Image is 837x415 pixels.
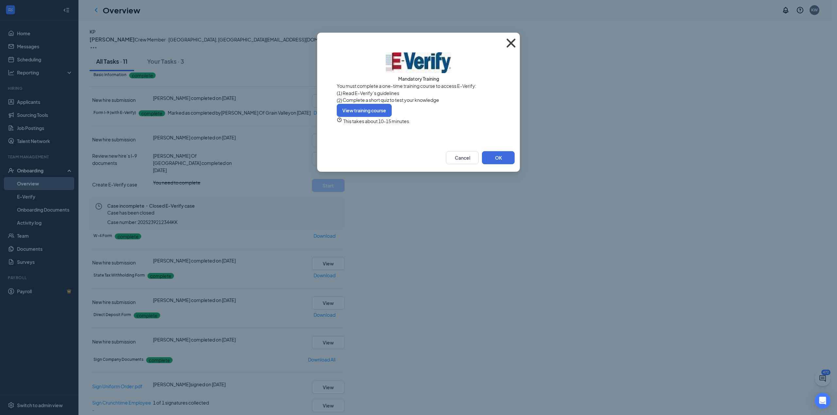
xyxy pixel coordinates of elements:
span: (2) [337,97,342,104]
svg: Cross [502,34,520,52]
div: Open Intercom Messenger [815,393,830,408]
button: Cancel [446,151,479,164]
button: OK [482,151,515,164]
span: This takes about 10-15 minutes. [342,118,410,124]
span: Complete a short quiz to test your knowledge [342,97,439,104]
h4: Mandatory Training [398,73,439,82]
button: Close [502,33,520,54]
svg: Clock [337,117,342,122]
span: You must complete a one-time training course to access E-Verify: [337,83,476,89]
span: Read E-Verify’s guidelines [342,90,399,96]
span: (1) [337,90,342,96]
button: View training course [337,104,392,117]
